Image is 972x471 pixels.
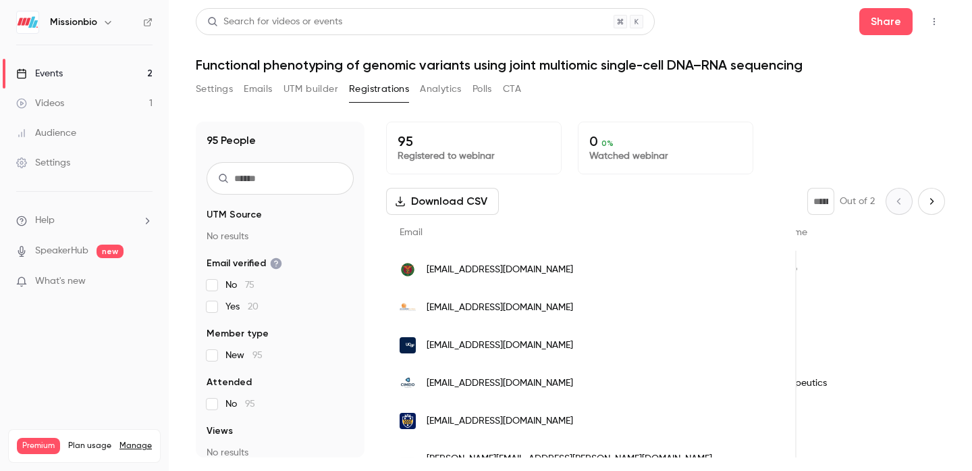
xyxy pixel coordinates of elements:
img: pitt.edu [400,413,416,429]
span: New [225,349,263,362]
span: [EMAIL_ADDRESS][DOMAIN_NAME] [427,301,573,315]
span: What's new [35,274,86,289]
span: [EMAIL_ADDRESS][DOMAIN_NAME] [427,339,573,353]
div: Search for videos or events [207,15,342,29]
button: Polls [473,78,492,100]
span: [EMAIL_ADDRESS][DOMAIN_NAME] [427,376,573,391]
button: Emails [244,78,272,100]
span: Yes [225,300,259,314]
div: Audience [16,126,76,140]
p: Out of 2 [840,195,875,208]
span: No [225,278,254,292]
span: Attended [207,376,252,389]
p: No results [207,446,354,460]
span: [EMAIL_ADDRESS][DOMAIN_NAME] [427,414,573,428]
span: 95 [245,399,255,409]
div: Events [16,67,63,80]
button: Download CSV [386,188,499,215]
span: Email verified [207,257,282,270]
p: Watched webinar [589,149,742,163]
span: UTM Source [207,208,262,222]
h6: Missionbio [50,16,97,29]
img: cimeio.com [400,375,416,391]
h1: Functional phenotyping of genomic variants using joint multiomic single-cell DNA–RNA sequencing [196,57,945,73]
a: Manage [119,441,152,451]
span: 95 [252,351,263,360]
h1: 95 People [207,132,256,149]
img: Missionbio [17,11,38,33]
p: Registered to webinar [398,149,550,163]
button: Settings [196,78,233,100]
button: Share [859,8,913,35]
button: UTM builder [283,78,338,100]
span: Views [207,424,233,438]
span: Member type [207,327,269,341]
p: No results [207,230,354,243]
button: Analytics [420,78,462,100]
span: Help [35,214,55,228]
span: 20 [248,302,259,312]
span: Plan usage [68,441,111,451]
span: [EMAIL_ADDRESS][DOMAIN_NAME] [427,263,573,277]
span: new [97,245,124,258]
span: Premium [17,438,60,454]
button: Registrations [349,78,409,100]
span: No [225,397,255,411]
button: CTA [503,78,521,100]
a: SpeakerHub [35,244,88,258]
div: Videos [16,97,64,110]
button: Next page [918,188,945,215]
span: 75 [245,280,254,290]
img: uniklinik-freiburg.de [400,451,416,467]
span: Email [400,228,423,237]
li: help-dropdown-opener [16,214,153,228]
img: agbl.net [400,299,416,316]
div: Settings [16,156,70,170]
p: 0 [589,133,742,149]
p: 95 [398,133,550,149]
span: [PERSON_NAME][EMAIL_ADDRESS][PERSON_NAME][DOMAIN_NAME] [427,452,712,466]
img: ucsf.edu [400,337,416,353]
img: up.edu.ph [400,262,416,278]
span: 0 % [601,139,614,148]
